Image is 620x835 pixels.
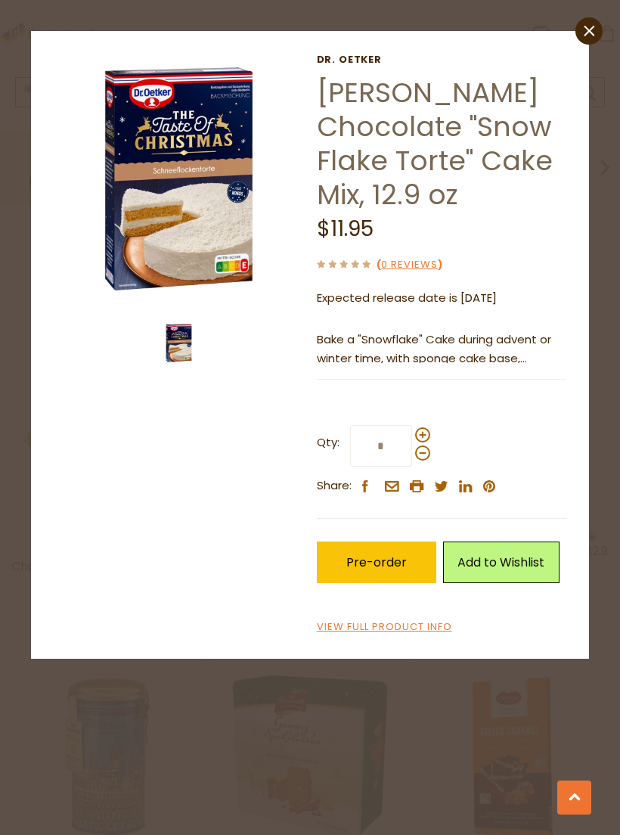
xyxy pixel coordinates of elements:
[377,257,442,272] span: ( )
[317,73,553,214] a: [PERSON_NAME] Chocolate "Snow Flake Torte" Cake Mix, 12.9 oz
[317,619,452,635] a: View Full Product Info
[381,257,438,273] a: 0 Reviews
[317,289,566,308] p: Expected release date is [DATE]
[350,425,412,467] input: Qty:
[157,321,200,365] img: Dr. Oetker Chocolate Schneeflockertorte Cake Mix
[317,476,352,495] span: Share:
[346,554,407,571] span: Pre-order
[54,54,304,304] img: Dr. Oetker Chocolate Schneeflockertorte Cake Mix
[317,433,339,452] strong: Qty:
[317,542,437,583] button: Pre-order
[317,331,566,368] p: Bake a "Snowflake" Cake during advent or winter time, with sponge cake base, whipped cream fillin...
[317,54,566,66] a: Dr. Oetker
[317,214,374,244] span: $11.95
[443,542,560,583] a: Add to Wishlist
